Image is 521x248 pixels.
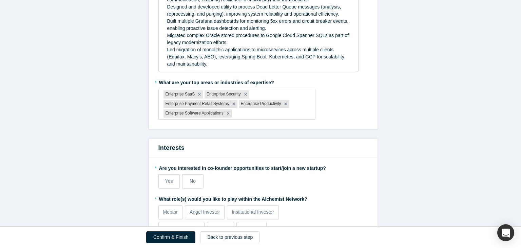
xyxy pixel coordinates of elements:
h3: Interests [158,143,368,153]
span: Led migration of monolithic applications to microservices across multiple clients (Equifax, Macy’... [167,47,346,67]
div: Remove Enterprise SaaS [196,90,203,99]
p: Strategic Investor [163,225,200,232]
div: Remove Enterprise Payment Retail Systems [230,100,237,108]
p: Mentor [163,209,178,216]
p: Customer [241,225,262,232]
div: Enterprise Productivity [239,100,282,108]
div: Enterprise Security [205,90,242,99]
div: Remove Enterprise Security [242,90,249,99]
span: Designed and developed utility to process Dead Letter Queue messages (analysis, reprocessing, and... [167,4,343,17]
p: Acquirer [212,225,229,232]
label: Are you interested in co-founder opportunities to start/join a new startup? [158,162,368,172]
p: Institutional Investor [232,209,274,216]
span: Built multiple Grafana dashboards for monitoring 5xx errors and circuit breaker events, enabling ... [167,18,350,31]
div: Enterprise Software Applications [163,109,225,118]
div: Remove Enterprise Software Applications [225,109,232,118]
button: Confirm & Finish [146,231,195,243]
div: Remove Enterprise Productivity [282,100,289,108]
label: What role(s) would you like to play within the Alchemist Network? [158,193,368,203]
span: No [190,178,196,184]
div: Enterprise Payment Retail Systems [163,100,230,108]
label: What are your top areas or industries of expertise? [158,77,368,86]
span: Yes [165,178,173,184]
button: Back to previous step [200,231,260,243]
p: Angel Investor [190,209,220,216]
div: Enterprise SaaS [163,90,196,99]
span: Migrated complex Oracle stored procedures to Google Cloud Spanner SQLs as part of legacy moderniz... [167,33,350,45]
